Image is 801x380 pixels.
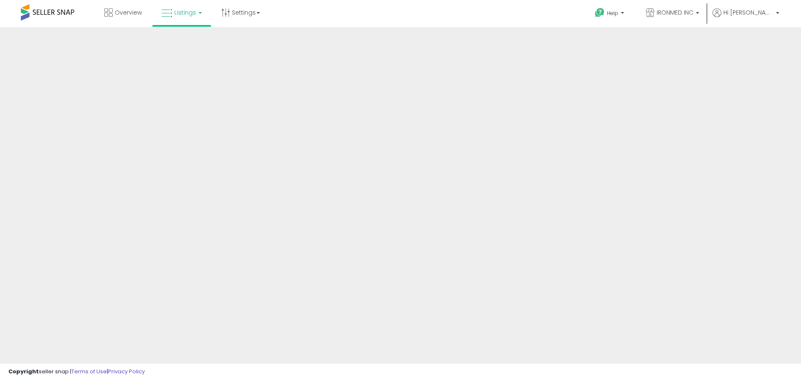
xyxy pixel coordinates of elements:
span: Help [607,10,618,17]
div: seller snap | | [8,368,145,376]
span: IRONMED INC [657,8,693,17]
a: Terms of Use [71,367,107,375]
a: Help [588,1,632,27]
i: Get Help [594,8,605,18]
a: Privacy Policy [108,367,145,375]
a: Hi [PERSON_NAME] [713,8,779,27]
span: Listings [174,8,196,17]
strong: Copyright [8,367,39,375]
span: Hi [PERSON_NAME] [723,8,773,17]
span: Overview [115,8,142,17]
